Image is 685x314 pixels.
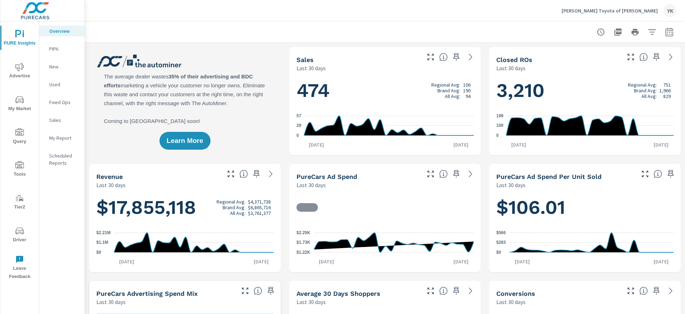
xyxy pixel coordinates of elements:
[296,250,310,255] text: $1.22K
[49,45,79,52] p: PIPA
[663,93,671,99] p: 829
[665,285,676,297] a: See more details in report
[2,255,37,281] span: Leave Feedback
[625,285,636,297] button: Make Fullscreen
[159,132,210,150] button: Learn More
[239,170,248,178] span: Total sales revenue over the selected date range. [Source: This data is sourced from the dealer’s...
[296,133,299,138] text: 0
[665,168,676,180] span: Save this to your personalized report
[296,240,310,245] text: $1.73K
[496,133,499,138] text: 0
[39,150,85,168] div: Scheduled Reports
[425,168,436,180] button: Make Fullscreen
[2,194,37,211] span: Tier2
[663,82,671,88] p: 751
[639,168,651,180] button: Make Fullscreen
[223,205,245,210] p: Brand Avg:
[96,240,108,245] text: $1.1M
[639,287,648,295] span: The number of dealer-specified goals completed by a visitor. [Source: This data is provided by th...
[506,141,531,148] p: [DATE]
[639,53,648,61] span: Number of Repair Orders Closed by the selected dealership group over the selected time range. [So...
[296,230,310,235] text: $2.25K
[49,81,79,88] p: Used
[451,51,462,63] span: Save this to your personalized report
[510,258,535,265] p: [DATE]
[2,161,37,179] span: Tools
[217,199,245,205] p: Regional Avg:
[463,82,471,88] p: 106
[39,26,85,36] div: Overview
[96,195,274,220] h1: $17,855,118
[496,195,674,220] h1: $106.01
[39,115,85,125] div: Sales
[2,30,37,47] span: PURE Insights
[496,290,535,297] h5: Conversions
[439,53,448,61] span: Number of vehicles sold by the dealership over the selected date range. [Source: This data is sou...
[2,128,37,146] span: Query
[49,27,79,35] p: Overview
[496,113,503,118] text: 199
[425,285,436,297] button: Make Fullscreen
[496,78,674,103] h1: 3,210
[296,181,326,189] p: Last 30 days
[96,173,123,180] h5: Revenue
[496,173,602,180] h5: PureCars Ad Spend Per Unit Sold
[304,141,329,148] p: [DATE]
[651,285,662,297] span: Save this to your personalized report
[296,56,314,63] h5: Sales
[96,181,126,189] p: Last 30 days
[451,168,462,180] span: Save this to your personalized report
[254,287,262,295] span: This table looks at how you compare to the amount of budget you spend per channel as opposed to y...
[641,93,657,99] p: All Avg:
[665,51,676,63] a: See more details in report
[445,93,460,99] p: All Avg:
[49,63,79,70] p: New
[265,168,276,180] a: See more details in report
[664,4,676,17] div: YK
[39,43,85,54] div: PIPA
[465,168,476,180] a: See more details in report
[611,25,625,39] button: "Export Report to PDF"
[496,250,501,255] text: $0
[628,25,642,39] button: Print Report
[496,56,532,63] h5: Closed ROs
[49,99,79,106] p: Fixed Ops
[496,181,526,189] p: Last 30 days
[496,230,506,235] text: $566
[296,64,326,72] p: Last 30 days
[463,88,471,93] p: 190
[167,138,203,144] span: Learn More
[39,79,85,90] div: Used
[625,51,636,63] button: Make Fullscreen
[265,285,276,297] span: Save this to your personalized report
[239,285,251,297] button: Make Fullscreen
[662,25,676,39] button: Select Date Range
[2,63,37,80] span: Advertise
[496,123,503,128] text: 100
[296,298,326,306] p: Last 30 days
[431,82,460,88] p: Regional Avg:
[249,258,274,265] p: [DATE]
[96,298,126,306] p: Last 30 days
[296,113,301,118] text: 57
[96,250,101,255] text: $0
[96,230,111,235] text: $2.21M
[296,78,474,103] h1: 474
[39,97,85,108] div: Fixed Ops
[225,168,237,180] button: Make Fullscreen
[49,117,79,124] p: Sales
[496,64,526,72] p: Last 30 days
[645,25,659,39] button: Apply Filters
[251,168,262,180] span: Save this to your personalized report
[466,93,471,99] p: 94
[314,258,339,265] p: [DATE]
[654,170,662,178] span: Average cost of advertising per each vehicle sold at the dealer over the selected date range. The...
[448,258,473,265] p: [DATE]
[496,298,526,306] p: Last 30 days
[465,285,476,297] a: See more details in report
[562,7,658,14] p: [PERSON_NAME] Toyota of [PERSON_NAME]
[437,88,460,93] p: Brand Avg:
[496,240,506,245] text: $283
[649,141,674,148] p: [DATE]
[448,141,473,148] p: [DATE]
